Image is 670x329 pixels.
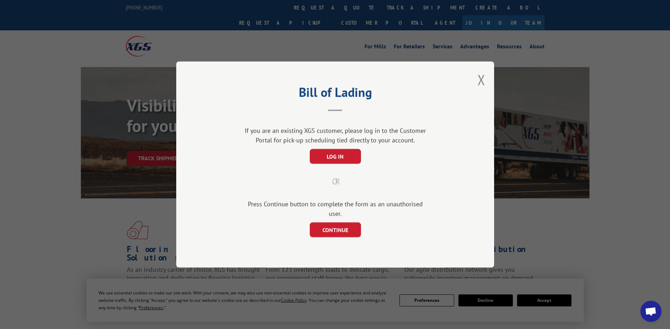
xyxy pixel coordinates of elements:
[309,154,361,160] a: LOG IN
[309,222,361,237] button: CONTINUE
[212,87,459,101] h2: Bill of Lading
[309,149,361,164] button: LOG IN
[478,70,485,89] button: Close modal
[212,175,459,188] div: OR
[242,126,429,145] div: If you are an existing XGS customer, please log in to the Customer Portal for pick-up scheduling ...
[640,301,662,322] div: Open chat
[242,199,429,218] div: Press Continue button to complete the form as an unauthorised user.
